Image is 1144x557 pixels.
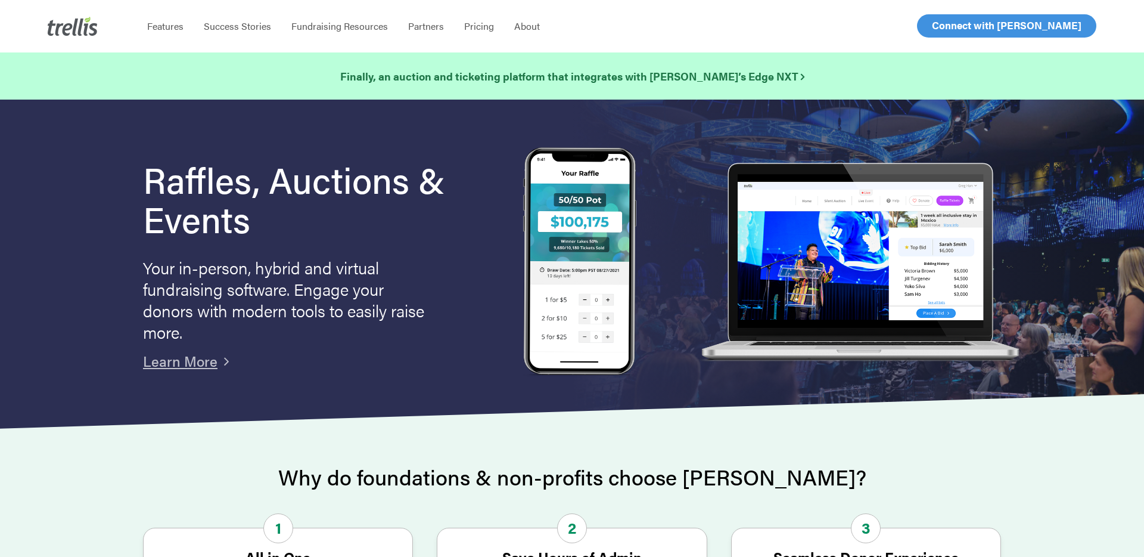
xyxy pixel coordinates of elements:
[851,513,881,543] span: 3
[932,18,1081,32] span: Connect with [PERSON_NAME]
[504,20,550,32] a: About
[48,17,98,36] img: Trellis
[263,513,293,543] span: 1
[281,20,398,32] a: Fundraising Resources
[398,20,454,32] a: Partners
[514,19,540,33] span: About
[194,20,281,32] a: Success Stories
[340,68,804,85] a: Finally, an auction and ticketing platform that integrates with [PERSON_NAME]’s Edge NXT
[408,19,444,33] span: Partners
[147,19,184,33] span: Features
[523,147,636,378] img: Trellis Raffles, Auctions and Event Fundraising
[917,14,1096,38] a: Connect with [PERSON_NAME]
[454,20,504,32] a: Pricing
[557,513,587,543] span: 2
[137,20,194,32] a: Features
[340,69,804,83] strong: Finally, an auction and ticketing platform that integrates with [PERSON_NAME]’s Edge NXT
[143,351,217,371] a: Learn More
[204,19,271,33] span: Success Stories
[464,19,494,33] span: Pricing
[291,19,388,33] span: Fundraising Resources
[143,159,478,238] h1: Raffles, Auctions & Events
[143,256,429,342] p: Your in-person, hybrid and virtual fundraising software. Engage your donors with modern tools to ...
[695,163,1025,363] img: rafflelaptop_mac_optim.png
[143,465,1001,489] h2: Why do foundations & non-profits choose [PERSON_NAME]?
